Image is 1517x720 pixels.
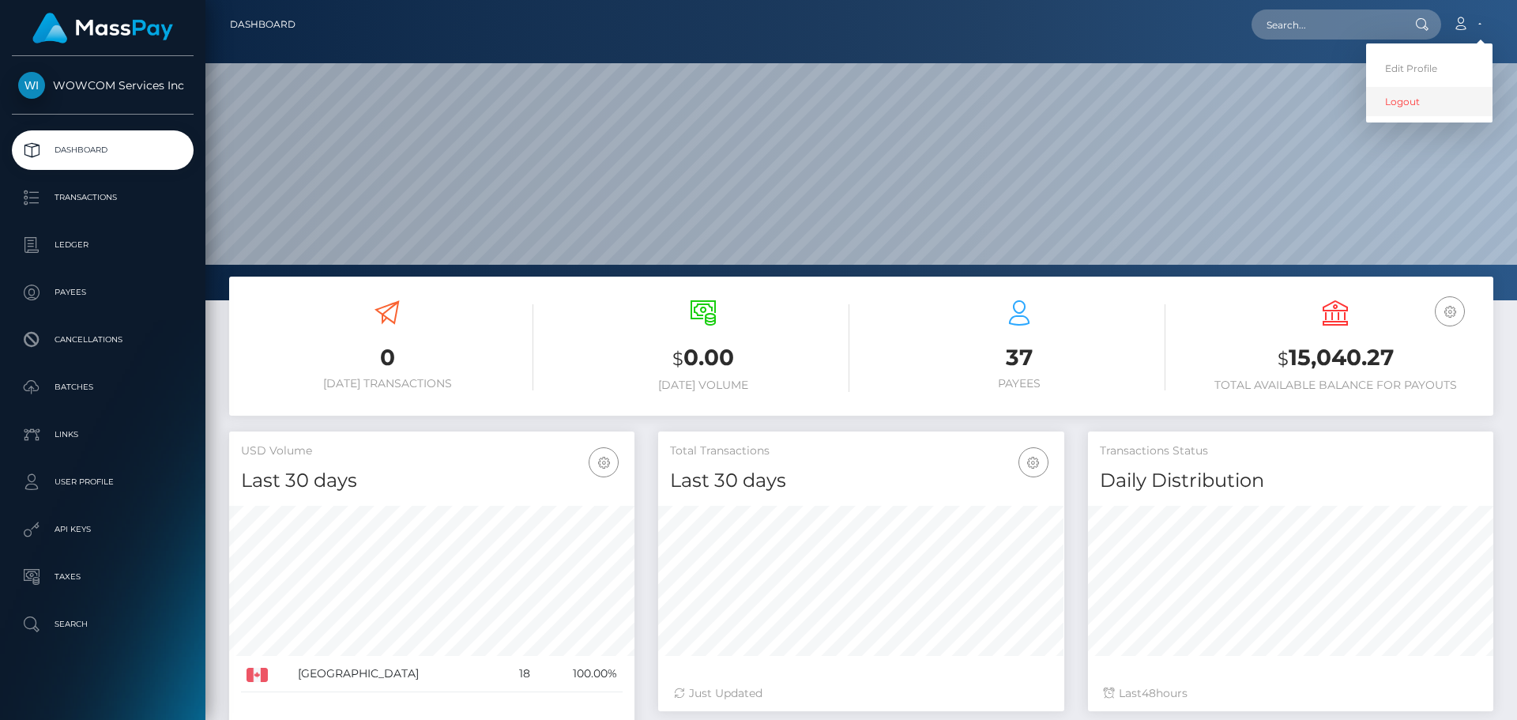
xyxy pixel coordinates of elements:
[12,415,194,454] a: Links
[1189,379,1481,392] h6: Total Available Balance for Payouts
[1252,9,1400,40] input: Search...
[12,462,194,502] a: User Profile
[12,605,194,644] a: Search
[670,467,1052,495] h4: Last 30 days
[18,186,187,209] p: Transactions
[12,510,194,549] a: API Keys
[292,656,501,692] td: [GEOGRAPHIC_DATA]
[241,467,623,495] h4: Last 30 days
[18,233,187,257] p: Ledger
[12,225,194,265] a: Ledger
[12,557,194,597] a: Taxes
[18,281,187,304] p: Payees
[674,685,1048,702] div: Just Updated
[18,138,187,162] p: Dashboard
[536,656,623,692] td: 100.00%
[241,342,533,373] h3: 0
[1366,54,1493,83] a: Edit Profile
[12,320,194,360] a: Cancellations
[18,565,187,589] p: Taxes
[12,178,194,217] a: Transactions
[18,470,187,494] p: User Profile
[873,377,1165,390] h6: Payees
[1104,685,1477,702] div: Last hours
[12,273,194,312] a: Payees
[32,13,173,43] img: MassPay Logo
[247,668,268,682] img: CA.png
[18,613,187,636] p: Search
[12,78,194,92] span: WOWCOM Services Inc
[241,443,623,459] h5: USD Volume
[18,72,45,99] img: WOWCOM Services Inc
[501,656,536,692] td: 18
[1189,342,1481,375] h3: 15,040.27
[18,328,187,352] p: Cancellations
[18,375,187,399] p: Batches
[557,342,849,375] h3: 0.00
[557,379,849,392] h6: [DATE] Volume
[672,348,683,370] small: $
[18,518,187,541] p: API Keys
[1278,348,1289,370] small: $
[670,443,1052,459] h5: Total Transactions
[1100,443,1481,459] h5: Transactions Status
[1100,467,1481,495] h4: Daily Distribution
[18,423,187,447] p: Links
[873,342,1165,373] h3: 37
[230,8,295,41] a: Dashboard
[241,377,533,390] h6: [DATE] Transactions
[1142,686,1156,700] span: 48
[1366,87,1493,116] a: Logout
[12,130,194,170] a: Dashboard
[12,368,194,407] a: Batches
